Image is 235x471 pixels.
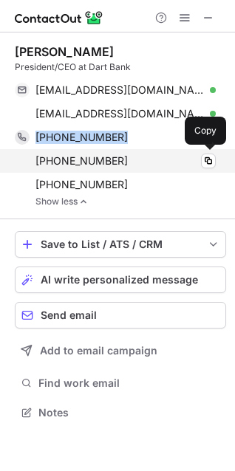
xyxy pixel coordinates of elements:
span: [PHONE_NUMBER] [35,131,128,144]
button: Notes [15,402,226,423]
img: ContactOut v5.3.10 [15,9,103,27]
div: President/CEO at Dart Bank [15,61,226,74]
div: Save to List / ATS / CRM [41,238,200,250]
img: - [79,196,88,207]
span: Find work email [38,377,220,390]
button: AI write personalized message [15,267,226,293]
span: Notes [38,406,220,419]
span: [EMAIL_ADDRESS][DOMAIN_NAME] [35,83,205,97]
div: [PERSON_NAME] [15,44,114,59]
button: Find work email [15,373,226,393]
button: save-profile-one-click [15,231,226,258]
span: [EMAIL_ADDRESS][DOMAIN_NAME] [35,107,205,120]
span: Add to email campaign [40,345,157,357]
span: Send email [41,309,97,321]
button: Send email [15,302,226,329]
a: Show less [35,196,226,207]
span: [PHONE_NUMBER] [35,154,128,168]
button: Add to email campaign [15,337,226,364]
span: AI write personalized message [41,274,198,286]
span: [PHONE_NUMBER] [35,178,128,191]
